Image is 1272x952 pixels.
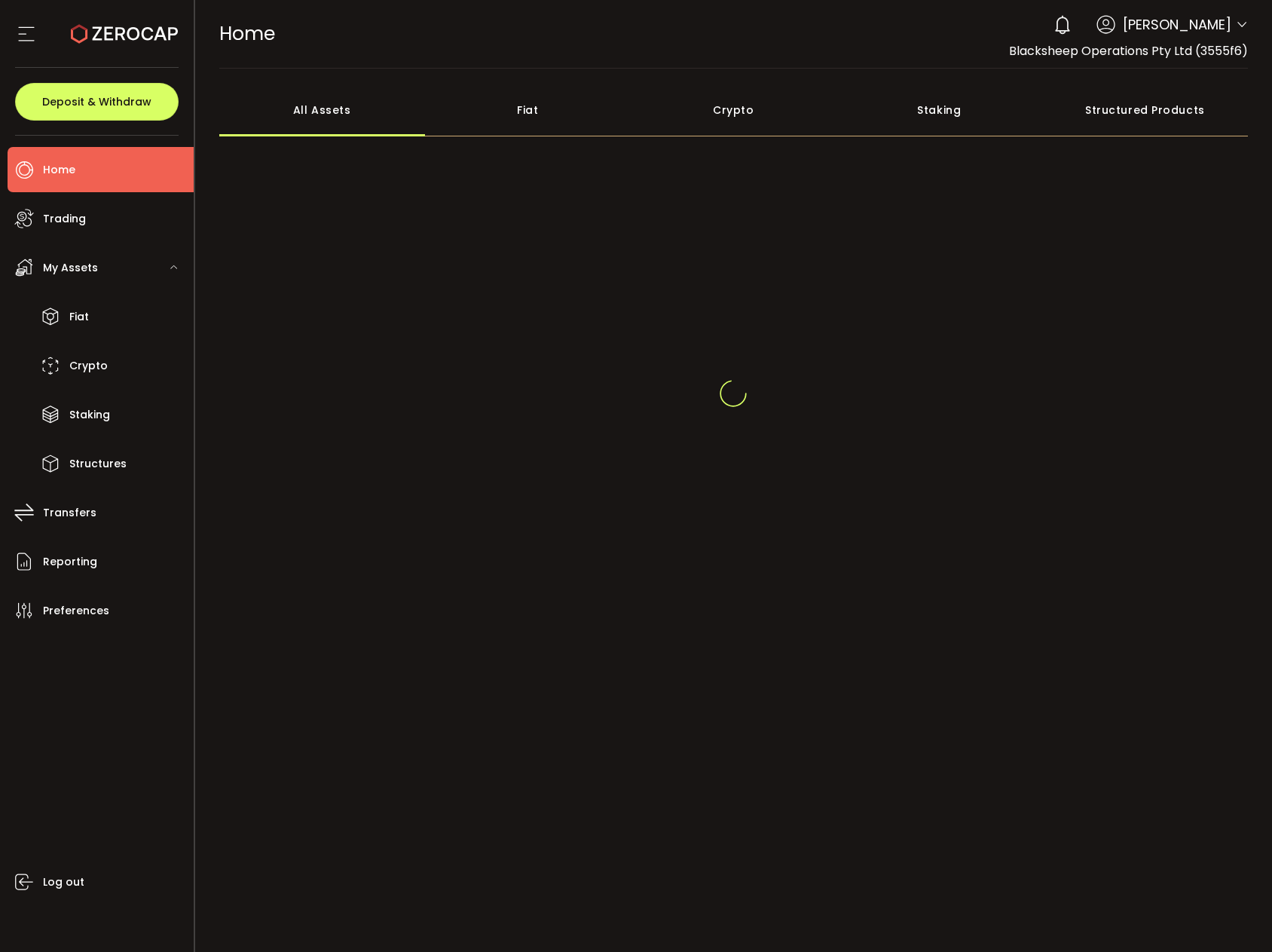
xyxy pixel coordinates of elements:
[1123,14,1231,35] span: [PERSON_NAME]
[69,453,127,475] span: Structures
[425,84,631,136] div: Fiat
[69,355,108,377] span: Crypto
[69,306,89,328] span: Fiat
[43,208,86,230] span: Trading
[43,551,97,573] span: Reporting
[631,84,836,136] div: Crypto
[43,502,96,524] span: Transfers
[1009,42,1248,60] span: Blacksheep Operations Pty Ltd (3555f6)
[1042,84,1248,136] div: Structured Products
[69,404,110,426] span: Staking
[15,83,179,121] button: Deposit & Withdraw
[836,84,1042,136] div: Staking
[219,20,275,47] span: Home
[42,96,151,107] span: Deposit & Withdraw
[43,159,75,181] span: Home
[219,84,425,136] div: All Assets
[43,600,109,622] span: Preferences
[43,257,98,279] span: My Assets
[43,871,84,893] span: Log out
